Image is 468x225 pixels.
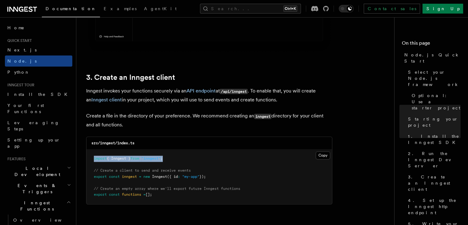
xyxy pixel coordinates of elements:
button: Copy [316,151,330,159]
button: Inngest Functions [5,197,72,215]
button: Events & Triggers [5,180,72,197]
span: Documentation [46,6,96,11]
span: new [143,174,150,179]
a: Node.js [5,55,72,67]
a: Python [5,67,72,78]
span: 4. Set up the Inngest http endpoint [408,197,461,216]
span: 1. Install the Inngest SDK [408,133,461,145]
a: Examples [100,2,140,17]
a: Contact sales [364,4,420,14]
span: Next.js [7,47,37,52]
span: = [143,192,146,197]
span: inngest [122,174,137,179]
span: Setting up your app [7,137,60,149]
a: AgentKit [140,2,180,17]
span: import [94,156,107,161]
a: API endpoint [186,88,216,94]
a: Your first Functions [5,100,72,117]
a: Starting your project [406,113,461,131]
a: 3. Create an Inngest client [406,171,461,195]
span: Install the SDK [7,92,71,97]
span: Inngest tour [5,83,34,88]
button: Local Development [5,163,72,180]
span: Overview [13,218,77,223]
span: const [109,174,120,179]
a: Next.js [5,44,72,55]
a: Sign Up [422,4,463,14]
span: const [109,192,120,197]
span: Your first Functions [7,103,44,114]
span: "my-app" [182,174,199,179]
a: 1. Install the Inngest SDK [406,131,461,148]
span: "inngest" [141,156,161,161]
a: Select your Node.js framework [406,67,461,90]
a: Home [5,22,72,33]
span: export [94,192,107,197]
span: []; [146,192,152,197]
span: // Create a client to send and receive events [94,168,191,173]
p: Inngest invokes your functions securely via an at . To enable that, you will create an in your pr... [86,87,332,104]
span: { Inngest } [107,156,130,161]
a: 4. Set up the Inngest http endpoint [406,195,461,218]
span: Home [7,25,25,31]
a: Install the SDK [5,89,72,100]
button: Toggle dark mode [339,5,354,12]
span: Examples [104,6,137,11]
a: Setting up your app [5,134,72,152]
a: 3. Create an Inngest client [86,73,175,82]
span: from [130,156,139,161]
span: Inngest Functions [5,200,66,212]
code: /api/inngest [220,89,248,94]
span: }); [199,174,206,179]
kbd: Ctrl+K [283,6,297,12]
a: 2. Run the Inngest Dev Server [406,148,461,171]
span: Leveraging Steps [7,120,59,131]
a: Documentation [42,2,100,17]
span: Optional: Use a starter project [412,92,461,111]
span: Node.js [7,59,37,63]
code: src/inngest/index.ts [91,141,134,145]
span: Inngest [152,174,167,179]
span: Node.js Quick Start [404,52,461,64]
span: AgentKit [144,6,177,11]
span: ({ id [167,174,178,179]
span: ; [161,156,163,161]
a: Leveraging Steps [5,117,72,134]
a: Inngest client [91,97,122,103]
span: Select your Node.js framework [408,69,461,88]
span: Local Development [5,165,67,178]
span: Features [5,157,26,162]
span: functions [122,192,141,197]
span: Quick start [5,38,32,43]
span: Events & Triggers [5,182,67,195]
span: Starting your project [408,116,461,128]
span: export [94,174,107,179]
span: Python [7,70,30,75]
span: 3. Create an Inngest client [408,174,461,192]
button: Search...Ctrl+K [200,4,301,14]
span: : [178,174,180,179]
span: // Create an empty array where we'll export future Inngest functions [94,186,240,191]
h4: On this page [402,39,461,49]
code: inngest [254,114,271,119]
p: Create a file in the directory of your preference. We recommend creating an directory for your cl... [86,112,332,129]
span: 2. Run the Inngest Dev Server [408,150,461,169]
span: = [139,174,141,179]
a: Optional: Use a starter project [409,90,461,113]
a: Node.js Quick Start [402,49,461,67]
